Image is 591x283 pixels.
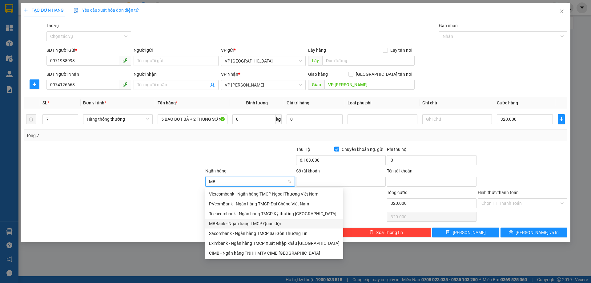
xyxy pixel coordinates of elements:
[24,8,28,12] span: plus
[387,177,476,187] input: Tên tài khoản
[24,8,64,13] span: TẠO ĐƠN HÀNG
[158,114,227,124] input: VD: Bàn, Ghế
[205,228,343,238] div: Sacombank - Ngân hàng TMCP Sài Gòn Thương Tín
[123,58,127,63] span: phone
[123,82,127,87] span: phone
[387,190,407,195] span: Tổng cước
[296,168,320,173] label: Số tài khoản
[322,56,415,66] input: Dọc đường
[74,8,139,13] span: Yêu cầu xuất hóa đơn điện tử
[221,72,238,77] span: VP Nhận
[509,230,513,235] span: printer
[205,248,343,258] div: CIMB - Ngân hàng TNHH MTV CIMB Việt Nam
[46,23,59,28] label: Tác vụ
[553,3,570,20] button: Close
[158,100,178,105] span: Tên hàng
[388,47,415,54] span: Lấy tận nơi
[46,47,131,54] div: SĐT Người Gửi
[501,228,567,237] button: printer[PERSON_NAME] và In
[376,229,403,236] span: Xóa Thông tin
[287,114,343,124] input: 0
[42,100,47,105] span: SL
[387,146,476,155] div: Phí thu hộ
[558,114,565,124] button: plus
[387,168,412,173] label: Tên tài khoản
[324,80,415,90] input: Dọc đường
[342,228,431,237] button: deleteXóa Thông tin
[369,230,374,235] span: delete
[422,114,492,124] input: Ghi Chú
[225,80,302,90] span: VP Hồng Lĩnh
[497,100,518,105] span: Cước hàng
[209,230,340,237] div: Sacombank - Ngân hàng TMCP Sài Gòn Thương Tín
[308,48,326,53] span: Lấy hàng
[205,199,343,209] div: PVcomBank - Ngân hàng TMCP Đại Chúng Việt Nam
[209,191,340,197] div: Vietcombank - Ngân hàng TMCP Ngoại Thương Việt Nam
[30,82,39,87] span: plus
[209,250,340,257] div: CIMB - Ngân hàng TNHH MTV CIMB [GEOGRAPHIC_DATA]
[287,100,309,105] span: Giá trị hàng
[209,177,287,186] input: Ngân hàng
[308,56,322,66] span: Lấy
[205,219,343,228] div: MBBank - Ngân hàng TMCP Quân đội
[339,146,386,153] span: Chuyển khoản ng. gửi
[205,189,343,199] div: Vietcombank - Ngân hàng TMCP Ngoại Thương Việt Nam
[74,8,78,13] img: icon
[205,209,343,219] div: Techcombank - Ngân hàng TMCP Kỹ thương Việt Nam
[559,9,564,14] span: close
[420,97,494,109] th: Ghi chú
[209,210,340,217] div: Techcombank - Ngân hàng TMCP Kỹ thương [GEOGRAPHIC_DATA]
[30,79,39,89] button: plus
[296,147,310,152] span: Thu Hộ
[558,117,564,122] span: plus
[46,71,131,78] div: SĐT Người Nhận
[246,100,268,105] span: Định lượng
[209,240,340,247] div: Eximbank - Ngân hàng TMCP Xuất Nhập khẩu [GEOGRAPHIC_DATA]
[225,56,302,66] span: VP Hà Đông
[210,83,215,87] span: user-add
[353,71,415,78] span: [GEOGRAPHIC_DATA] tận nơi
[275,114,282,124] span: kg
[87,115,149,124] span: Hàng thông thường
[453,229,486,236] span: [PERSON_NAME]
[209,220,340,227] div: MBBank - Ngân hàng TMCP Quân đội
[432,228,499,237] button: save[PERSON_NAME]
[209,200,340,207] div: PVcomBank - Ngân hàng TMCP Đại Chúng Việt Nam
[134,47,218,54] div: Người gửi
[221,47,306,54] div: VP gửi
[478,190,519,195] label: Hình thức thanh toán
[516,229,559,236] span: [PERSON_NAME] và In
[134,71,218,78] div: Người nhận
[345,97,420,109] th: Loại phụ phí
[83,100,106,105] span: Đơn vị tính
[446,230,450,235] span: save
[439,23,458,28] label: Gán nhãn
[296,177,386,187] input: Số tài khoản
[26,132,228,139] div: Tổng: 7
[308,72,328,77] span: Giao hàng
[26,114,36,124] button: delete
[205,168,227,173] label: Ngân hàng
[308,80,324,90] span: Giao
[205,238,343,248] div: Eximbank - Ngân hàng TMCP Xuất Nhập khẩu Việt Nam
